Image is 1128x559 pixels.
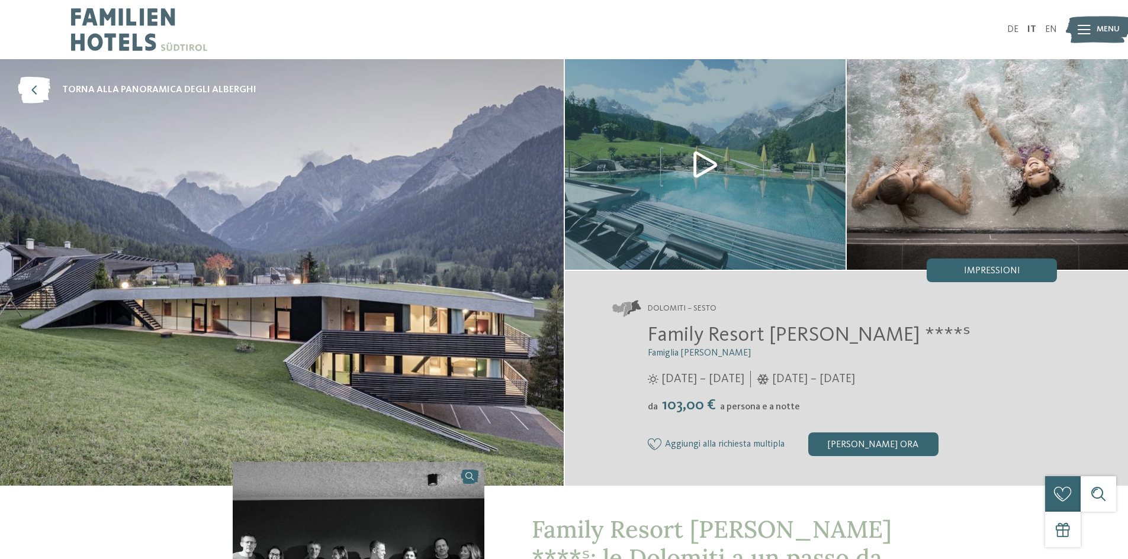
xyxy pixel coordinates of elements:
[659,398,719,413] span: 103,00 €
[648,348,751,358] span: Famiglia [PERSON_NAME]
[648,374,658,384] i: Orari d'apertura estate
[62,83,256,96] span: torna alla panoramica degli alberghi
[1097,24,1120,35] span: Menu
[661,371,744,387] span: [DATE] – [DATE]
[565,59,846,270] img: Il nostro family hotel a Sesto, il vostro rifugio sulle Dolomiti.
[665,440,785,450] span: Aggiungi alla richiesta multipla
[1045,25,1057,34] a: EN
[648,325,970,345] span: Family Resort [PERSON_NAME] ****ˢ
[720,402,800,412] span: a persona e a notte
[757,374,769,384] i: Orari d'apertura inverno
[1007,25,1018,34] a: DE
[1027,25,1036,34] a: IT
[18,77,256,104] a: torna alla panoramica degli alberghi
[772,371,855,387] span: [DATE] – [DATE]
[964,266,1020,276] span: Impressioni
[648,402,658,412] span: da
[847,59,1128,270] img: Il nostro family hotel a Sesto, il vostro rifugio sulle Dolomiti.
[808,432,939,456] div: [PERSON_NAME] ora
[648,303,716,315] span: Dolomiti – Sesto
